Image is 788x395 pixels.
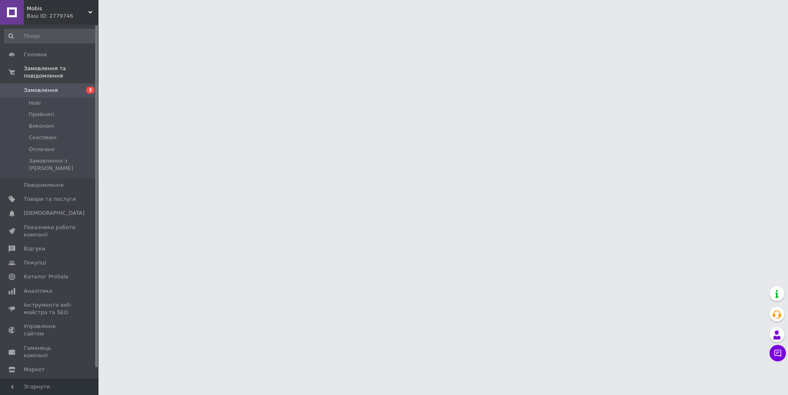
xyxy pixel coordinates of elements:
span: Гаманець компанії [24,344,76,359]
span: Аналітика [24,287,52,295]
span: Товари та послуги [24,195,76,203]
span: Управління сайтом [24,323,76,338]
span: Відгуки [24,245,45,253]
span: Скасовані [29,134,57,141]
span: Показники роботи компанії [24,224,76,239]
div: Ваш ID: 2779746 [27,12,98,20]
span: Нові [29,99,41,107]
span: Виконані [29,122,54,130]
span: Оплачені [29,146,55,153]
span: Замовлення з [PERSON_NAME] [29,157,96,172]
span: 3 [86,87,94,94]
span: Замовлення [24,87,58,94]
span: Повідомлення [24,181,64,189]
span: Головна [24,51,47,58]
span: Маркет [24,366,45,373]
span: Покупці [24,259,46,266]
span: Замовлення та повідомлення [24,65,98,80]
span: Прийняті [29,111,54,118]
span: Каталог ProSale [24,273,68,280]
span: Інструменти веб-майстра та SEO [24,301,76,316]
span: [DEMOGRAPHIC_DATA] [24,209,85,217]
span: Mobis [27,5,88,12]
button: Чат з покупцем [770,345,786,361]
input: Пошук [4,29,97,44]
